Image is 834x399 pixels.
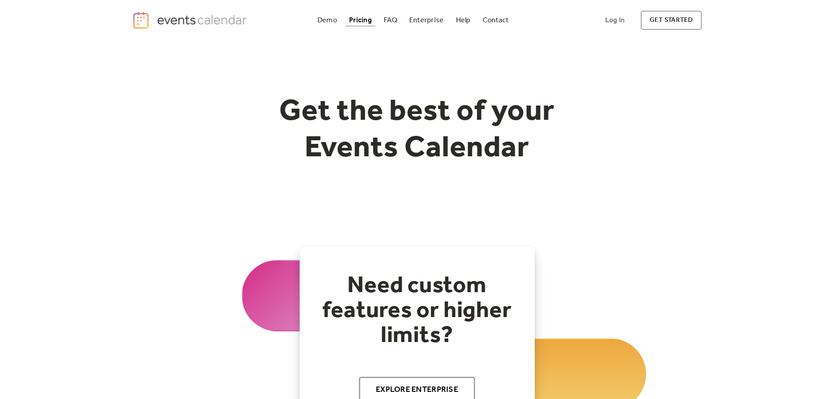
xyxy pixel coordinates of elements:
a: Pricing [346,14,375,26]
a: get started [641,11,702,30]
div: Enterprise [409,18,443,23]
div: Help [456,18,471,23]
a: Help [452,14,474,26]
h2: Need custom features or higher limits? [317,273,517,348]
div: Pricing [349,18,372,23]
div: FAQ [384,18,397,23]
div: Demo [317,18,337,23]
a: FAQ [380,14,401,26]
h1: Get the best of your Events Calendar [246,94,588,167]
div: Contact [483,18,509,23]
a: Log In [596,11,634,30]
a: Enterprise [406,14,447,26]
a: Demo [314,14,341,26]
a: Contact [479,14,513,26]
